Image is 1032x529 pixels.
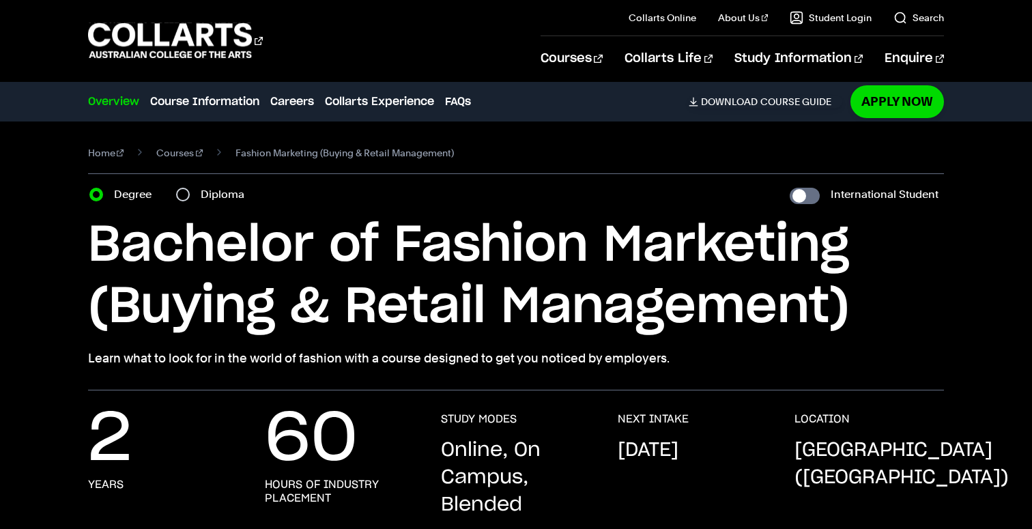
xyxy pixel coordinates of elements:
[734,36,863,81] a: Study Information
[156,143,203,162] a: Courses
[689,96,842,108] a: DownloadCourse Guide
[265,412,358,467] p: 60
[618,412,689,426] h3: NEXT INTAKE
[445,94,471,110] a: FAQs
[629,11,696,25] a: Collarts Online
[441,437,590,519] p: Online, On Campus, Blended
[114,185,160,204] label: Degree
[625,36,713,81] a: Collarts Life
[618,437,678,464] p: [DATE]
[701,96,758,108] span: Download
[790,11,872,25] a: Student Login
[88,21,263,60] div: Go to homepage
[88,349,945,368] p: Learn what to look for in the world of fashion with a course designed to get you noticed by emplo...
[88,94,139,110] a: Overview
[541,36,603,81] a: Courses
[794,437,1009,491] p: [GEOGRAPHIC_DATA] ([GEOGRAPHIC_DATA])
[88,215,945,338] h1: Bachelor of Fashion Marketing (Buying & Retail Management)
[718,11,769,25] a: About Us
[150,94,259,110] a: Course Information
[265,478,414,505] h3: Hours of industry placement
[893,11,944,25] a: Search
[235,143,454,162] span: Fashion Marketing (Buying & Retail Management)
[88,412,132,467] p: 2
[88,143,124,162] a: Home
[270,94,314,110] a: Careers
[885,36,944,81] a: Enquire
[441,412,517,426] h3: STUDY MODES
[850,85,944,117] a: Apply Now
[88,478,124,491] h3: years
[325,94,434,110] a: Collarts Experience
[794,412,850,426] h3: LOCATION
[831,185,938,204] label: International Student
[201,185,253,204] label: Diploma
